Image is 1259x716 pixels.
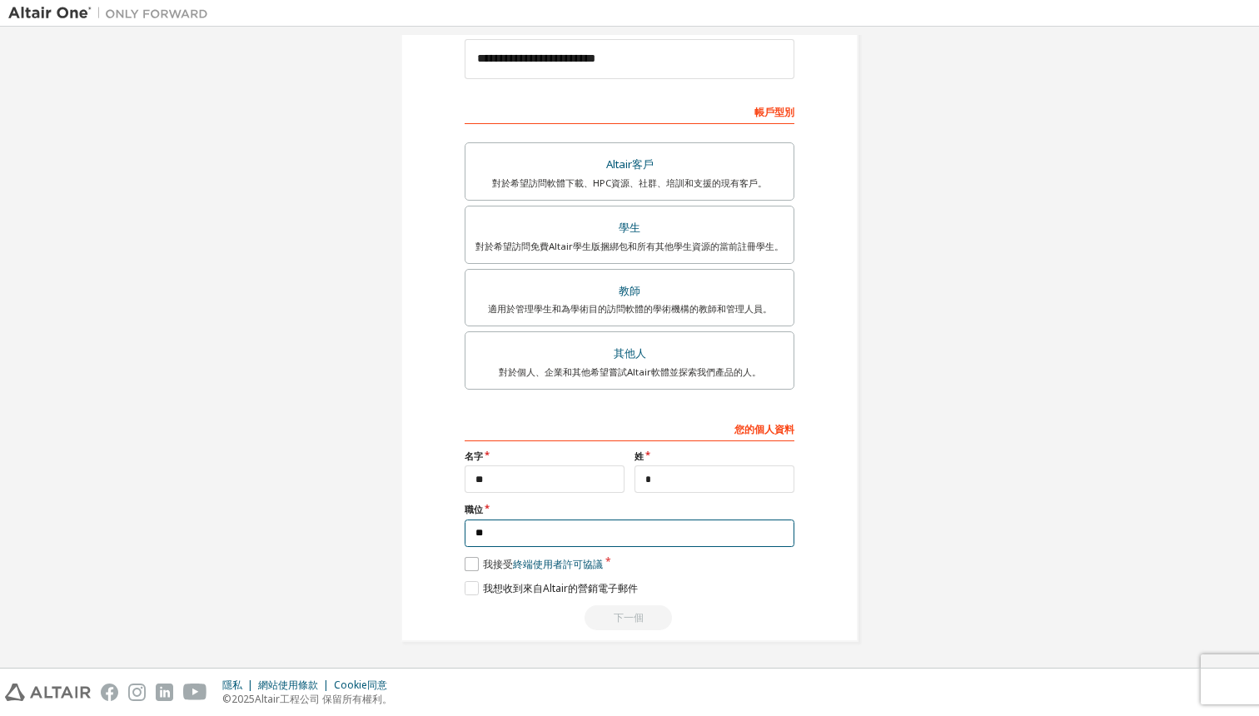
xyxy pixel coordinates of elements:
[183,684,207,701] img: youtube.svg
[258,679,334,692] div: 網站使用條款
[334,679,397,692] div: Cookie同意
[465,557,603,571] label: 我接受
[8,5,216,22] img: 阿爾泰爾一
[465,581,638,595] label: 我想收到來自Altair的營銷電子郵件
[634,450,794,463] label: 姓
[475,240,784,253] div: 對於希望訪問免費Altair學生版捆綁包和所有其他學生資源的當前註冊學生。
[128,684,146,701] img: instagram.svg
[222,692,397,706] p: © 2025 Altair工程公司 保留所有權利。
[465,415,794,441] div: 您的個人資料
[156,684,173,701] img: linkedin.svg
[475,302,784,316] div: 適用於管理學生和為學術目的訪問軟體的學術機構的教師和管理人員。
[475,177,784,190] div: 對於希望訪問軟體下載、HPC資源、社群、培訓和支援的現有客戶。
[101,684,118,701] img: facebook.svg
[465,605,794,630] div: 電子郵件已經存在
[465,450,625,463] label: 名字
[475,342,784,365] div: 其他人
[513,557,603,571] a: 終端使用者許可協議
[475,153,784,177] div: Altair客戶
[222,679,258,692] div: 隱私
[5,684,91,701] img: altair_logo.svg
[465,97,794,124] div: 帳戶型別
[475,365,784,379] div: 對於個人、企業和其他希望嘗試Altair軟體並探索我們產品的人。
[475,216,784,240] div: 學生
[475,280,784,303] div: 教師
[465,503,794,516] label: 職位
